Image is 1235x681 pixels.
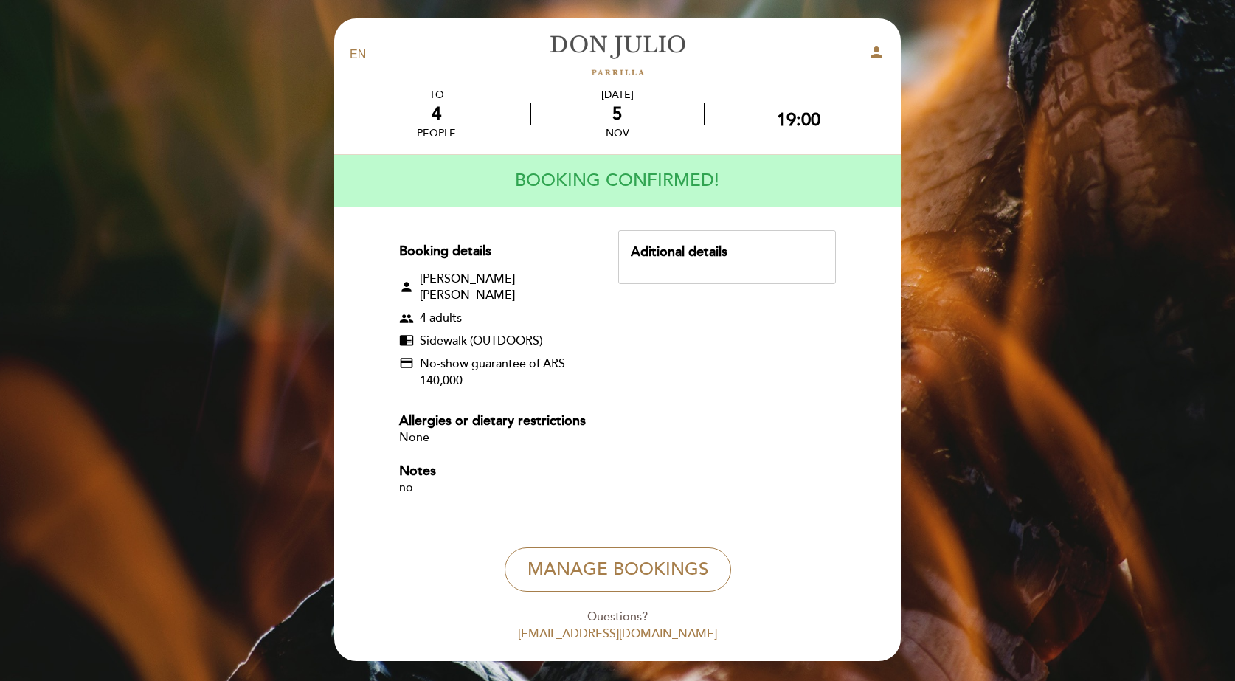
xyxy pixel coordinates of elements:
div: Aditional details [631,243,823,262]
span: Sidewalk (OUTDOORS) [420,333,542,350]
div: Booking details [399,242,592,261]
span: credit_card [399,356,414,390]
span: person [399,280,414,294]
span: No-show guarantee of ARS 140,000 [420,356,592,390]
div: Allergies or dietary restrictions [399,412,592,431]
div: no [399,481,592,495]
i: person [868,44,885,61]
a: [EMAIL_ADDRESS][DOMAIN_NAME] [518,626,717,641]
span: [PERSON_NAME] [PERSON_NAME] [420,271,592,305]
div: Questions? [345,609,890,626]
h4: BOOKING CONFIRMED! [515,160,719,201]
div: TO [417,89,456,101]
div: Nov [531,127,703,139]
div: None [399,431,592,445]
button: person [868,44,885,66]
span: 4 adults [420,310,462,327]
span: group [399,311,414,326]
span: chrome_reader_mode [399,333,414,348]
div: Notes [399,462,592,481]
a: [PERSON_NAME] [525,35,710,75]
div: 4 [417,103,456,125]
div: people [417,127,456,139]
button: Manage Bookings [505,547,731,592]
div: 5 [531,103,703,125]
div: [DATE] [531,89,703,101]
div: 19:00 [777,109,820,131]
